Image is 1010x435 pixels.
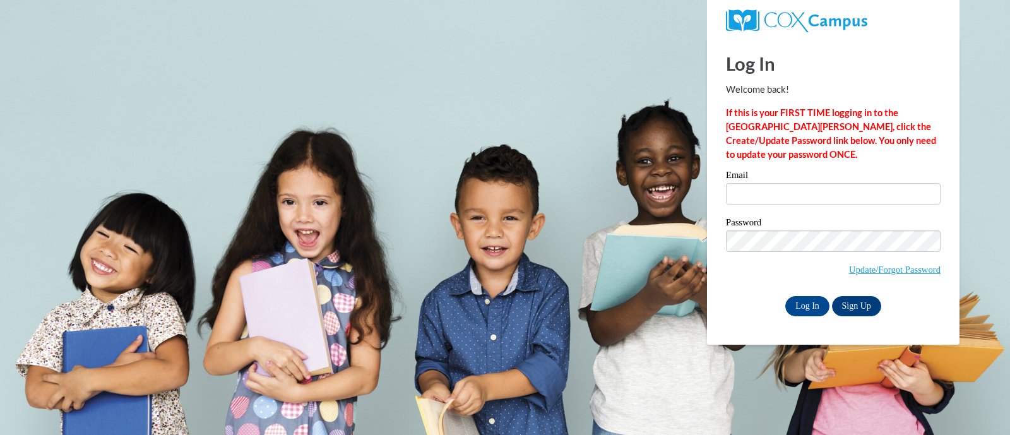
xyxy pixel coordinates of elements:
[726,9,867,32] img: COX Campus
[849,265,941,275] a: Update/Forgot Password
[726,51,941,76] h1: Log In
[726,107,936,160] strong: If this is your FIRST TIME logging in to the [GEOGRAPHIC_DATA][PERSON_NAME], click the Create/Upd...
[785,296,829,316] input: Log In
[726,9,941,32] a: COX Campus
[726,170,941,183] label: Email
[726,218,941,230] label: Password
[832,296,881,316] a: Sign Up
[726,83,941,97] p: Welcome back!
